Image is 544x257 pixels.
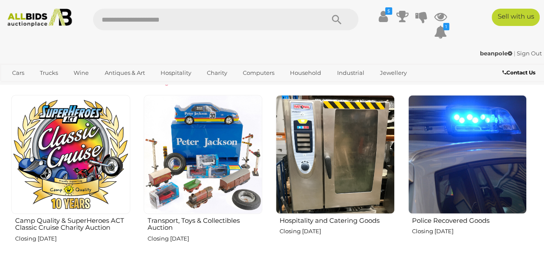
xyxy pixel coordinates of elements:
a: Industrial [331,66,370,80]
a: Computers [237,66,280,80]
img: Transport, Toys & Collectibles Auction [144,95,263,214]
a: Contact Us [502,68,538,77]
a: Sports [39,80,68,94]
a: Hospitality and Catering Goods Closing [DATE] [275,94,395,256]
a: Camp Quality & SuperHeroes ACT Classic Cruise Charity Auction Closing [DATE] [11,94,130,256]
p: Closing [DATE] [280,226,395,236]
h2: Camp Quality & SuperHeroes ACT Classic Cruise Charity Auction [15,215,130,231]
p: Closing [DATE] [412,226,527,236]
span: | [514,50,515,57]
a: Wine [68,66,94,80]
img: Allbids.com.au [4,9,76,27]
h2: Police Recovered Goods [412,215,527,224]
a: beanpole [480,50,514,57]
a: [GEOGRAPHIC_DATA] [72,80,145,94]
img: Camp Quality & SuperHeroes ACT Classic Cruise Charity Auction [11,95,130,214]
a: Sign Out [517,50,542,57]
a: $ [377,9,390,24]
a: Antiques & Art [99,66,151,80]
a: Hospitality [155,66,197,80]
button: Search [315,9,358,30]
a: Sell with us [492,9,540,26]
p: Closing [DATE] [148,233,263,243]
h2: Hospitality and Catering Goods [280,215,395,224]
a: Transport, Toys & Collectibles Auction Closing [DATE] [143,94,263,256]
p: Closing [DATE] [15,233,130,243]
a: Household [284,66,327,80]
i: 1 [443,23,449,30]
strong: beanpole [480,50,512,57]
a: Cars [6,66,30,80]
h2: Transport, Toys & Collectibles Auction [148,215,263,231]
a: 1 [434,24,447,40]
b: Contact Us [502,69,535,76]
a: Jewellery [374,66,412,80]
img: Hospitality and Catering Goods [276,95,395,214]
a: Charity [201,66,233,80]
a: Trucks [34,66,64,80]
img: Police Recovered Goods [408,95,527,214]
i: $ [385,7,392,15]
a: Police Recovered Goods Closing [DATE] [408,94,527,256]
a: Office [6,80,34,94]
